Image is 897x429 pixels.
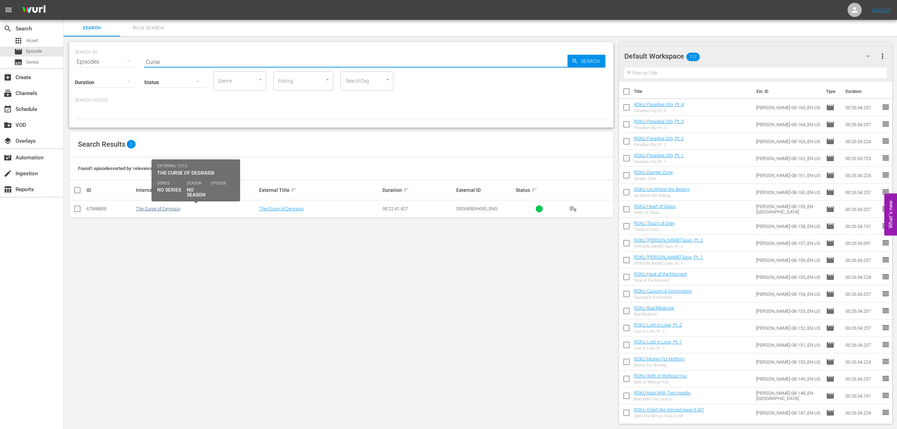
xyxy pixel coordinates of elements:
div: Touch of Grey [634,227,675,232]
span: Bulk Search [124,24,172,32]
th: Title [634,82,752,101]
td: [PERSON_NAME]-08-150_EN-US [753,353,824,370]
span: Episode [826,392,834,400]
div: Bad Medicine [634,312,674,317]
td: [PERSON_NAME]-08-153_EN-US [753,302,824,319]
span: DEGN08SH000_ENG [456,206,498,211]
td: 00:26:34.257 [843,252,881,269]
div: Money For Nothing [634,363,684,368]
span: Episode [826,409,834,417]
span: reorder [881,103,890,111]
div: Causing A Commotion [634,295,692,300]
span: reorder [881,289,890,298]
a: ROKU Paradise City, Pt. 3 [634,119,684,124]
div: ID [87,187,134,193]
span: Episode [826,188,834,196]
span: Automation [4,153,12,162]
button: playlist_add [565,200,582,217]
span: Series [14,58,23,66]
div: Default Workspace [624,46,876,66]
a: ROKU Money For Nothing [634,356,684,362]
span: reorder [881,154,890,162]
img: ans4CAIJ8jUAAAAAAAAAAAAAAAAAAAAAAAAgQb4GAAAAAAAAAAAAAAAAAAAAAAAAJMjXAAAAAAAAAAAAAAAAAAAAAAAAgAT5G... [17,2,51,18]
td: 00:26:34.257 [843,319,881,336]
div: Paradise City, Pt. 3 [634,125,684,130]
div: External ID [456,187,513,193]
td: [PERSON_NAME]-08-149_EN-US [753,370,824,387]
span: reorder [881,272,890,281]
td: [PERSON_NAME]-08-152_EN-US [753,319,824,336]
td: [PERSON_NAME]-08-163_EN-US [753,133,824,150]
div: Paradise City, Pt. 1 [634,159,684,164]
td: 00:26:34.091 [843,235,881,252]
td: 00:26:34.257 [843,302,881,319]
button: Open [324,76,331,83]
a: ROKU [PERSON_NAME] Says, Pt. 1 [634,254,703,260]
div: Paradise City, Pt. 2 [634,142,684,147]
a: ROKU [PERSON_NAME] Says, Pt. 2 [634,237,703,243]
td: 00:26:33.723 [843,150,881,167]
td: [PERSON_NAME]-08-162_EN-US [753,150,824,167]
a: ROKU Man With Two Hearts [634,390,690,395]
div: 00:22:41.427 [382,206,454,211]
span: Asset [14,36,23,45]
span: Episode [826,256,834,264]
span: 1 [127,140,136,148]
div: Duration [382,186,454,194]
span: reorder [881,120,890,128]
span: reorder [881,408,890,417]
span: sort [166,187,173,193]
span: reorder [881,239,890,247]
span: Episode [826,307,834,315]
td: [PERSON_NAME]-08-148_EN-[GEOGRAPHIC_DATA] [753,387,824,404]
div: Paradise City, Pt. 4 [634,108,684,113]
span: more_vert [878,52,887,60]
td: 00:26:34.224 [843,353,881,370]
div: Heat of the Moment [634,278,687,283]
span: Episode [826,103,834,112]
span: reorder [881,306,890,315]
span: reorder [881,205,890,213]
span: reorder [881,137,890,145]
span: Channels [4,89,12,98]
a: ROKU Didn't We Almost Have It All? [634,407,704,412]
span: reorder [881,188,890,196]
a: ROKU Danger Zone [634,170,673,175]
a: ROKU Paradise City, Pt. 4 [634,102,684,107]
span: sort [291,187,297,193]
div: [PERSON_NAME] Says, Pt. 2 [634,244,703,249]
span: Search [578,55,605,67]
span: sort [403,187,409,193]
span: Episode [826,375,834,383]
td: [PERSON_NAME]-08-154_EN-US [753,286,824,302]
button: Open Feedback Widget [884,194,897,236]
span: reorder [881,222,890,230]
td: [PERSON_NAME]-08-147_EN-US [753,404,824,421]
td: [PERSON_NAME]-08-164_EN-US [753,116,824,133]
span: reorder [881,340,890,349]
a: ROKU Paradise City, Pt. 1 [634,153,684,158]
span: menu [4,6,13,14]
td: [PERSON_NAME]-08-158_EN-US [753,218,824,235]
span: playlist_add [569,205,577,213]
span: Episode [14,47,23,56]
div: 67968808 [87,206,134,211]
span: Schedule [4,105,12,113]
td: 00:26:34.224 [843,167,881,184]
td: 00:26:34.257 [843,116,881,133]
div: Didn't We Almost Have It All? [634,414,704,418]
button: Open [384,76,391,83]
div: Man With Two Hearts [634,397,690,401]
span: Episode [826,358,834,366]
a: ROKU Lost in Love, Pt. 1 [634,339,682,345]
a: The Curse of Degrassi [259,206,304,211]
a: ROKU Touch of Grey [634,221,675,226]
span: Episode [826,290,834,298]
td: [PERSON_NAME]-08-159_EN-[GEOGRAPHIC_DATA] [753,201,824,218]
td: 00:26:34.224 [843,404,881,421]
span: Episode [826,154,834,163]
span: Episode [826,273,834,281]
td: [PERSON_NAME]-08-165_EN-US [753,99,824,116]
td: 00:26:34.257 [843,184,881,201]
div: Up Where We Belong [634,193,689,198]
